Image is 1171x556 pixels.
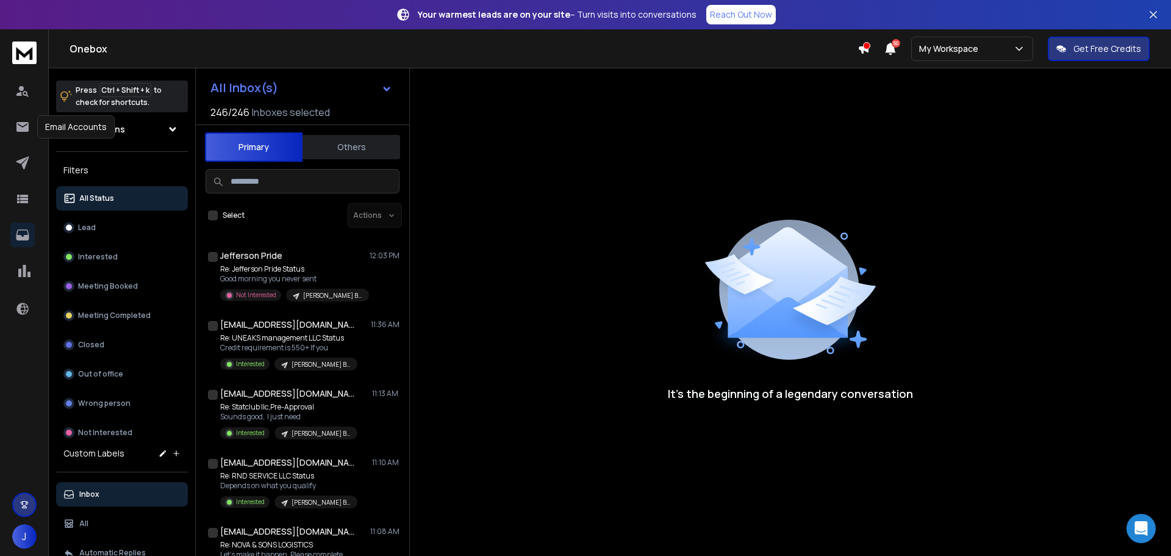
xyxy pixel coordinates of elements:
[372,389,399,399] p: 11:13 AM
[78,369,123,379] p: Out of office
[56,245,188,269] button: Interested
[220,274,367,284] p: Good morning you never sent
[205,132,303,162] button: Primary
[370,251,399,261] p: 12:03 PM
[78,340,104,350] p: Closed
[220,250,282,262] h1: Jefferson Pride
[220,457,354,469] h1: [EMAIL_ADDRESS][DOMAIN_NAME]
[56,421,188,445] button: Not Interested
[236,359,265,369] p: Interested
[79,489,99,499] p: Inbox
[220,343,357,353] p: Credit requirement is 550+ If you
[210,105,249,120] span: 246 / 246
[56,303,188,328] button: Meeting Completed
[292,498,350,507] p: [PERSON_NAME] Blast #433
[220,481,357,491] p: Depends on what you qualify
[78,311,151,320] p: Meeting Completed
[220,388,354,400] h1: [EMAIL_ADDRESS][DOMAIN_NAME]
[220,333,357,343] p: Re: UNEAKS management LLC Status
[892,39,900,48] span: 50
[303,134,400,161] button: Others
[292,360,350,369] p: [PERSON_NAME] Blast #433
[99,83,151,97] span: Ctrl + Shift + k
[70,42,858,56] h1: Onebox
[1126,514,1156,543] div: Open Intercom Messenger
[78,223,96,233] p: Lead
[12,42,37,64] img: logo
[12,524,37,549] button: J
[919,43,983,55] p: My Workspace
[56,117,188,142] button: All Campaigns
[220,402,357,412] p: Re: Statclub llc,Pre-Approval
[418,9,570,20] strong: Your warmest leads are on your site
[220,264,367,274] p: Re: Jefferson Pride Status
[78,399,131,408] p: Wrong person
[220,525,354,538] h1: [EMAIL_ADDRESS][DOMAIN_NAME]
[220,471,357,481] p: Re: RND SERVICE LLC Status
[706,5,776,24] a: Reach Out Now
[223,211,245,220] label: Select
[78,281,138,291] p: Meeting Booked
[79,519,88,529] p: All
[370,527,399,536] p: 11:08 AM
[1073,43,1141,55] p: Get Free Credits
[418,9,697,21] p: – Turn visits into conversations
[56,333,188,357] button: Closed
[78,428,132,438] p: Not Interested
[56,362,188,386] button: Out of office
[372,458,399,468] p: 11:10 AM
[236,428,265,438] p: Interested
[252,105,330,120] h3: Inboxes selected
[56,511,188,536] button: All
[78,252,118,262] p: Interested
[220,412,357,422] p: Sounds good, I just need
[292,429,350,438] p: [PERSON_NAME] Blast #433
[236,291,276,300] p: Not Interested
[303,291,362,300] p: [PERSON_NAME] Blast #433
[210,82,278,94] h1: All Inbox(s)
[710,9,772,21] p: Reach Out Now
[236,497,265,507] p: Interested
[220,540,357,550] p: Re: NOVA & SONS LOGISTICS
[56,482,188,507] button: Inbox
[79,193,114,203] p: All Status
[220,319,354,331] h1: [EMAIL_ADDRESS][DOMAIN_NAME]
[668,385,913,402] p: It’s the beginning of a legendary conversation
[56,391,188,416] button: Wrong person
[201,76,402,100] button: All Inbox(s)
[1048,37,1150,61] button: Get Free Credits
[56,162,188,179] h3: Filters
[371,320,399,330] p: 11:36 AM
[56,186,188,211] button: All Status
[63,447,124,460] h3: Custom Labels
[76,84,162,109] p: Press to check for shortcuts.
[56,215,188,240] button: Lead
[56,274,188,298] button: Meeting Booked
[37,115,115,139] div: Email Accounts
